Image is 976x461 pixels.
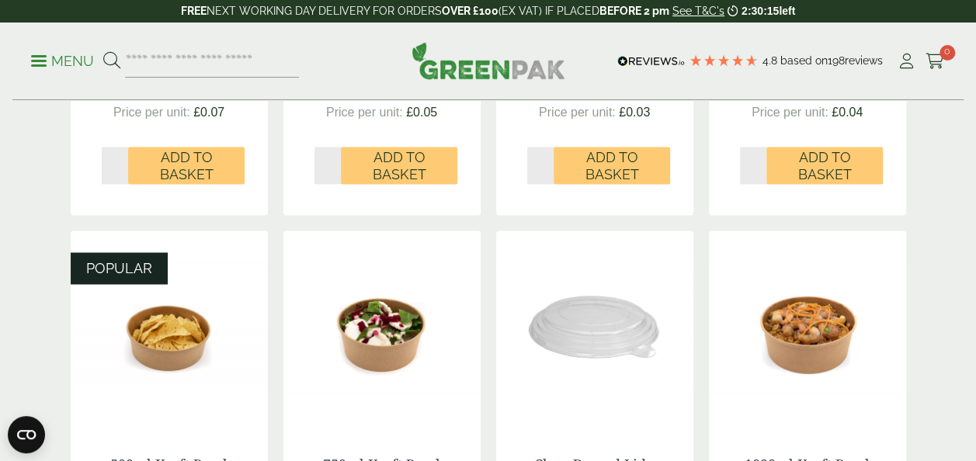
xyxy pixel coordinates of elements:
i: Cart [926,54,945,69]
img: Kraft Bowl 1090ml with Prawns and Rice [709,230,906,425]
strong: OVER £100 [442,5,498,17]
p: Menu [31,52,94,71]
span: 198 [828,54,845,67]
button: Add to Basket [128,147,245,184]
button: Open CMP widget [8,416,45,453]
i: My Account [897,54,916,69]
span: £0.07 [193,106,224,119]
span: 2:30:15 [742,5,779,17]
span: Price per unit: [752,106,828,119]
span: Add to Basket [564,149,659,182]
span: 0 [940,45,955,61]
img: Kraft Bowl 750ml with Goats Cheese Salad Open [283,230,481,425]
span: Based on [780,54,828,67]
a: See T&C's [672,5,724,17]
img: Clear Domed Lid - Fits 750ml-0 [496,230,693,425]
span: £0.03 [619,106,650,119]
span: Add to Basket [352,149,446,182]
div: 4.79 Stars [689,54,759,68]
strong: FREE [181,5,207,17]
a: Menu [31,52,94,68]
span: Price per unit: [326,106,403,119]
span: Price per unit: [539,106,616,119]
span: Add to Basket [777,149,872,182]
span: Add to Basket [139,149,234,182]
span: reviews [845,54,883,67]
a: 0 [926,50,945,73]
strong: BEFORE 2 pm [599,5,669,17]
span: 4.8 [762,54,780,67]
button: Add to Basket [554,147,670,184]
button: Add to Basket [766,147,883,184]
span: £0.04 [832,106,863,119]
img: Kraft Bowl 500ml with Nachos [71,230,268,425]
span: £0.05 [406,106,437,119]
button: Add to Basket [341,147,457,184]
span: POPULAR [86,260,152,276]
span: left [779,5,795,17]
span: Price per unit: [113,106,190,119]
img: GreenPak Supplies [412,42,565,79]
img: REVIEWS.io [617,56,685,67]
